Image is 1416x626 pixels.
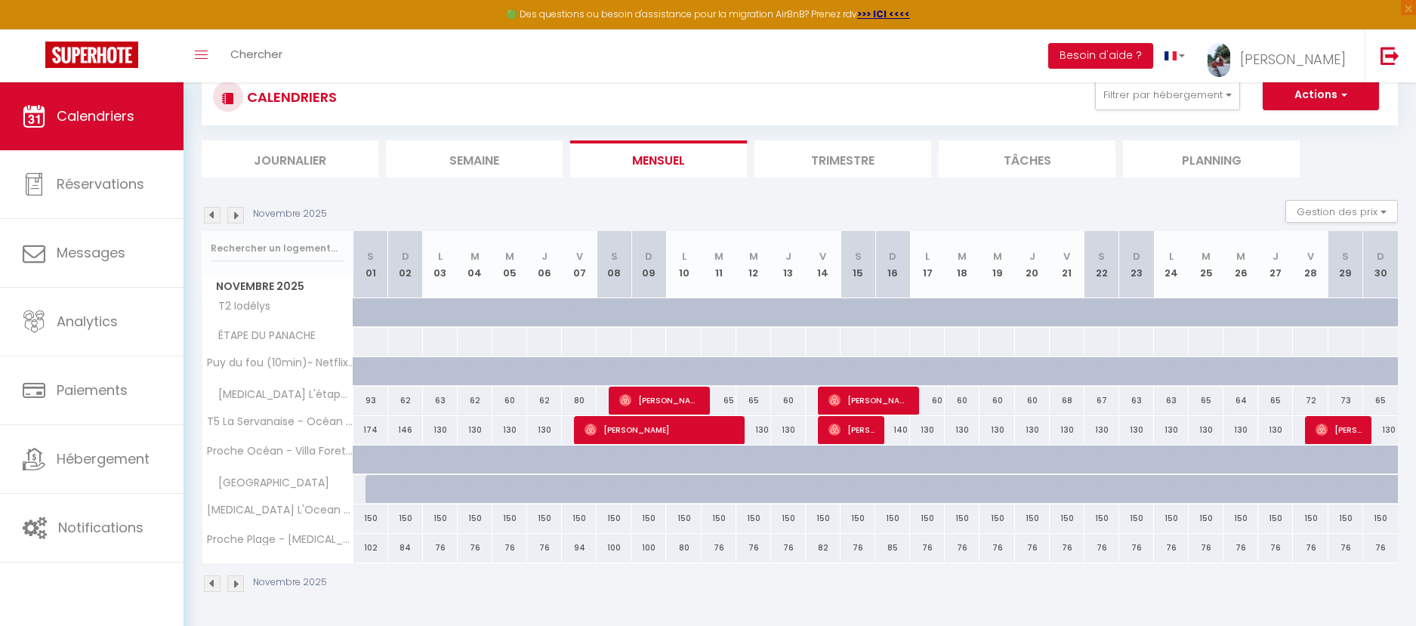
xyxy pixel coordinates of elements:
[1154,504,1189,532] div: 150
[576,249,583,264] abbr: V
[388,534,423,562] div: 84
[945,534,979,562] div: 76
[806,534,841,562] div: 82
[1015,504,1050,532] div: 150
[666,231,701,298] th: 10
[1363,387,1398,415] div: 65
[402,249,409,264] abbr: D
[889,249,896,264] abbr: D
[945,387,979,415] div: 60
[353,504,388,532] div: 150
[505,249,514,264] abbr: M
[611,249,618,264] abbr: S
[527,231,562,298] th: 06
[841,534,875,562] div: 76
[631,504,666,532] div: 150
[1258,231,1293,298] th: 27
[1050,416,1084,444] div: 130
[666,504,701,532] div: 150
[771,416,806,444] div: 130
[1258,504,1293,532] div: 150
[910,534,945,562] div: 76
[45,42,138,68] img: Super Booking
[492,387,527,415] div: 60
[230,46,282,62] span: Chercher
[205,328,319,344] span: ÉTAPE DU PANACHE
[562,534,597,562] div: 94
[470,249,480,264] abbr: M
[736,231,771,298] th: 12
[57,243,125,262] span: Messages
[1307,249,1314,264] abbr: V
[1273,249,1279,264] abbr: J
[57,106,134,125] span: Calendriers
[1189,416,1223,444] div: 130
[57,174,144,193] span: Réservations
[388,504,423,532] div: 150
[219,29,294,82] a: Chercher
[353,231,388,298] th: 01
[570,140,747,177] li: Mensuel
[910,504,945,532] div: 150
[202,276,353,298] span: Novembre 2025
[458,534,492,562] div: 76
[875,231,910,298] th: 16
[958,249,967,264] abbr: M
[243,80,337,114] h3: CALENDRIERS
[1050,504,1084,532] div: 150
[702,504,736,532] div: 150
[754,140,931,177] li: Trimestre
[1015,387,1050,415] div: 60
[205,504,356,516] span: [MEDICAL_DATA] L'Ocean - Vue Mer sur le Remblai
[1189,504,1223,532] div: 150
[1223,387,1258,415] div: 64
[1189,387,1223,415] div: 65
[527,504,562,532] div: 150
[1015,416,1050,444] div: 130
[527,534,562,562] div: 76
[386,140,563,177] li: Semaine
[875,534,910,562] div: 85
[458,387,492,415] div: 62
[458,416,492,444] div: 130
[979,231,1014,298] th: 19
[1050,387,1084,415] div: 68
[423,231,458,298] th: 03
[979,504,1014,532] div: 150
[205,416,356,427] span: T5 La Servanaise - Océan accessible à pied
[631,231,666,298] th: 09
[1189,534,1223,562] div: 76
[562,387,597,415] div: 80
[979,416,1014,444] div: 130
[1119,231,1154,298] th: 23
[1342,249,1349,264] abbr: S
[211,235,344,262] input: Rechercher un logement...
[1029,249,1035,264] abbr: J
[1202,249,1211,264] abbr: M
[939,140,1115,177] li: Tâches
[1293,387,1328,415] div: 72
[1084,231,1119,298] th: 22
[910,231,945,298] th: 17
[1169,249,1174,264] abbr: L
[253,207,327,221] p: Novembre 2025
[423,504,458,532] div: 150
[597,534,631,562] div: 100
[645,249,652,264] abbr: D
[1196,29,1365,82] a: ... [PERSON_NAME]
[1119,504,1154,532] div: 150
[1119,534,1154,562] div: 76
[1363,231,1398,298] th: 30
[1293,231,1328,298] th: 28
[253,575,327,590] p: Novembre 2025
[1050,231,1084,298] th: 21
[1084,416,1119,444] div: 130
[771,504,806,532] div: 150
[828,415,875,444] span: [PERSON_NAME]
[875,416,910,444] div: 140
[945,416,979,444] div: 130
[1285,200,1398,223] button: Gestion des prix
[58,518,143,537] span: Notifications
[492,416,527,444] div: 130
[1316,415,1362,444] span: [PERSON_NAME]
